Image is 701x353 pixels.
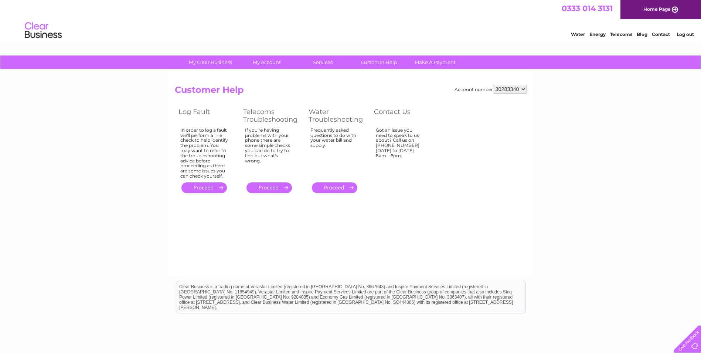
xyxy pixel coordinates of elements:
a: Services [292,56,353,69]
a: My Account [236,56,297,69]
a: . [312,182,357,193]
th: Log Fault [175,106,239,125]
th: Telecoms Troubleshooting [239,106,305,125]
div: Account number [455,85,527,94]
th: Water Troubleshooting [305,106,370,125]
a: Telecoms [610,31,632,37]
th: Contact Us [370,106,435,125]
div: In order to log a fault we'll perform a line check to help identify the problem. You may want to ... [180,128,228,179]
div: Clear Business is a trading name of Verastar Limited (registered in [GEOGRAPHIC_DATA] No. 3667643... [176,4,525,36]
a: . [246,182,292,193]
a: Log out [677,31,694,37]
a: Water [571,31,585,37]
a: Blog [637,31,647,37]
div: Frequently asked questions to do with your water bill and supply. [310,128,359,176]
a: My Clear Business [180,56,241,69]
a: Energy [589,31,606,37]
a: Customer Help [348,56,409,69]
img: logo.png [24,19,62,42]
a: 0333 014 3131 [562,4,613,13]
div: If you're having problems with your phone there are some simple checks you can do to try to find ... [245,128,294,176]
a: Contact [652,31,670,37]
a: . [181,182,227,193]
h2: Customer Help [175,85,527,99]
a: Make A Payment [405,56,466,69]
div: Got an issue you need to speak to us about? Call us on [PHONE_NUMBER] [DATE] to [DATE] 8am – 6pm. [376,128,424,176]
